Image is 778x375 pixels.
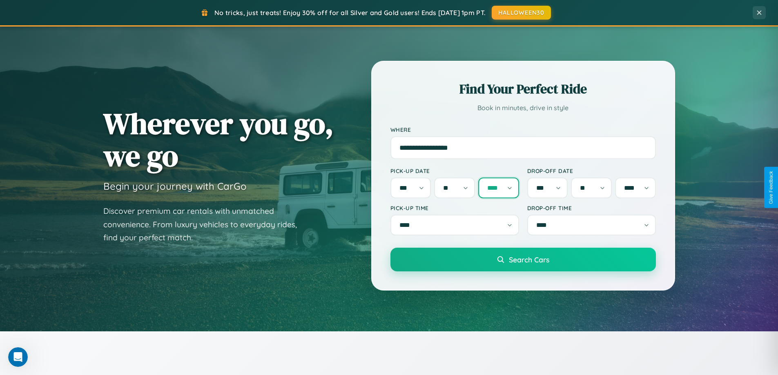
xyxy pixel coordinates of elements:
[390,126,656,133] label: Where
[390,102,656,114] p: Book in minutes, drive in style
[527,167,656,174] label: Drop-off Date
[103,180,247,192] h3: Begin your journey with CarGo
[103,107,334,172] h1: Wherever you go, we go
[527,204,656,211] label: Drop-off Time
[492,6,551,20] button: HALLOWEEN30
[390,248,656,271] button: Search Cars
[8,347,28,367] iframe: Intercom live chat
[390,80,656,98] h2: Find Your Perfect Ride
[509,255,549,264] span: Search Cars
[390,204,519,211] label: Pick-up Time
[768,171,774,204] div: Give Feedback
[390,167,519,174] label: Pick-up Date
[103,204,308,244] p: Discover premium car rentals with unmatched convenience. From luxury vehicles to everyday rides, ...
[214,9,486,17] span: No tricks, just treats! Enjoy 30% off for all Silver and Gold users! Ends [DATE] 1pm PT.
